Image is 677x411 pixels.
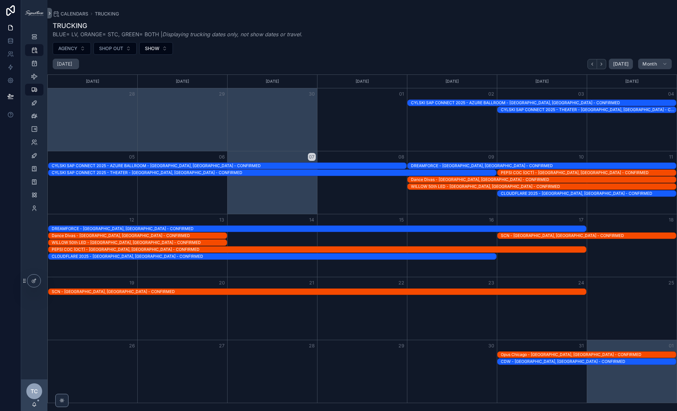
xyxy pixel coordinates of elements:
[411,163,676,169] div: DREAMFORCE - San Francisco, CA - CONFIRMED
[308,216,316,224] button: 14
[501,191,676,196] div: CLOUDFLARE 2025 - [GEOGRAPHIC_DATA], [GEOGRAPHIC_DATA] - CONFIRMED
[52,247,586,252] div: PEPSI COC (OCT) - Greenwich, CT - CONFIRMED
[501,170,676,176] div: PEPSI COC (OCT) - Greenwich, CT - CONFIRMED
[53,42,91,55] button: Select Button
[411,177,676,183] div: Dance Divas - Chicago, IL - CONFIRMED
[397,279,405,287] button: 22
[411,100,676,106] div: CYLSKI SAP CONNECT 2025 - AZURE BALLROOM - Las Vegas, NV - CONFIRMED
[128,153,136,161] button: 05
[501,352,676,357] div: Opus Chicago - [GEOGRAPHIC_DATA], [GEOGRAPHIC_DATA] - CONFIRMED
[218,342,226,350] button: 27
[487,216,495,224] button: 16
[31,387,38,395] span: TC
[52,170,496,176] div: CYLSKI SAP CONNECT 2025 - THEATER - Las Vegas, NV - CONFIRMED
[162,31,302,38] em: Displaying trucking dates only, not show dates or travel.
[667,216,675,224] button: 18
[308,90,316,98] button: 30
[94,42,137,55] button: Select Button
[613,61,629,67] span: [DATE]
[597,59,606,69] button: Next
[501,107,676,113] div: CYLSKI SAP CONNECT 2025 - THEATER - Las Vegas, NV - CONFIRMED
[318,75,406,88] div: [DATE]
[218,153,226,161] button: 06
[397,342,405,350] button: 29
[501,352,676,358] div: Opus Chicago - Chicago, IL - CONFIRMED
[667,90,675,98] button: 04
[397,216,405,224] button: 15
[52,170,496,175] div: CYLSKI SAP CONNECT 2025 - THEATER - [GEOGRAPHIC_DATA], [GEOGRAPHIC_DATA] - CONFIRMED
[498,75,586,88] div: [DATE]
[487,153,495,161] button: 09
[501,233,676,239] div: SCN - Atlanta, GA - CONFIRMED
[25,11,43,16] img: App logo
[128,342,136,350] button: 26
[57,61,72,67] h2: [DATE]
[308,279,316,287] button: 21
[577,216,585,224] button: 17
[58,45,77,52] span: AGENCY
[21,26,47,223] div: scrollable content
[487,342,495,350] button: 30
[61,11,88,17] span: CALENDARS
[397,153,405,161] button: 08
[411,184,676,190] div: WILLOW 50th LED - South Barrington, IL - CONFIRMED
[53,30,302,38] span: BLUE= LV, ORANGE= STC, GREEN= BOTH |
[308,153,316,161] button: 07
[52,226,586,231] div: DREAMFORCE - [GEOGRAPHIC_DATA], [GEOGRAPHIC_DATA] - CONFIRMED
[145,45,159,52] span: SHOW
[52,163,406,168] div: CYLSKI SAP CONNECT 2025 - AZURE BALLROOM - [GEOGRAPHIC_DATA], [GEOGRAPHIC_DATA] - CONFIRMED
[229,75,316,88] div: [DATE]
[52,163,406,169] div: CYLSKI SAP CONNECT 2025 - AZURE BALLROOM - Las Vegas, NV - CONFIRMED
[128,90,136,98] button: 28
[411,184,676,189] div: WILLOW 50th LED - [GEOGRAPHIC_DATA], [GEOGRAPHIC_DATA] - CONFIRMED
[128,279,136,287] button: 19
[49,75,136,88] div: [DATE]
[53,21,302,30] h1: TRUCKING
[218,279,226,287] button: 20
[52,233,227,239] div: Dance Divas - Chicago, IL - CONFIRMED
[642,61,657,67] span: Month
[501,107,676,112] div: CYLSKI SAP CONNECT 2025 - THEATER - [GEOGRAPHIC_DATA], [GEOGRAPHIC_DATA] - CONFIRMED
[667,153,675,161] button: 11
[52,254,496,259] div: CLOUDFLARE 2025 - [GEOGRAPHIC_DATA], [GEOGRAPHIC_DATA] - CONFIRMED
[139,42,173,55] button: Select Button
[408,75,496,88] div: [DATE]
[99,45,123,52] span: SHOP OUT
[577,342,585,350] button: 31
[218,90,226,98] button: 29
[47,74,677,403] div: Month View
[501,359,676,365] div: CDW - Las Vegas, NV - CONFIRMED
[218,216,226,224] button: 13
[501,170,676,175] div: PEPSI COC (OCT) - [GEOGRAPHIC_DATA], [GEOGRAPHIC_DATA] - CONFIRMED
[487,279,495,287] button: 23
[587,59,597,69] button: Back
[487,90,495,98] button: 02
[52,240,227,245] div: WILLOW 50th LED - [GEOGRAPHIC_DATA], [GEOGRAPHIC_DATA] - CONFIRMED
[411,100,676,105] div: CYLSKI SAP CONNECT 2025 - AZURE BALLROOM - [GEOGRAPHIC_DATA], [GEOGRAPHIC_DATA] - CONFIRMED
[52,240,227,246] div: WILLOW 50th LED - South Barrington, IL - CONFIRMED
[501,359,676,364] div: CDW - [GEOGRAPHIC_DATA], [GEOGRAPHIC_DATA] - CONFIRMED
[52,253,496,259] div: CLOUDFLARE 2025 - Las Vegas, NV - CONFIRMED
[588,75,676,88] div: [DATE]
[52,233,227,238] div: Dance Divas - [GEOGRAPHIC_DATA], [GEOGRAPHIC_DATA] - CONFIRMED
[52,247,586,252] div: PEPSI COC (OCT) - [GEOGRAPHIC_DATA], [GEOGRAPHIC_DATA] - CONFIRMED
[577,90,585,98] button: 03
[52,289,586,295] div: SCN - Atlanta, GA - CONFIRMED
[411,177,676,182] div: Dance Divas - [GEOGRAPHIC_DATA], [GEOGRAPHIC_DATA] - CONFIRMED
[609,59,633,69] button: [DATE]
[139,75,226,88] div: [DATE]
[128,216,136,224] button: 12
[667,279,675,287] button: 25
[667,342,675,350] button: 01
[577,279,585,287] button: 24
[411,163,676,168] div: DREAMFORCE - [GEOGRAPHIC_DATA], [GEOGRAPHIC_DATA] - CONFIRMED
[397,90,405,98] button: 01
[52,226,586,232] div: DREAMFORCE - San Francisco, CA - CONFIRMED
[501,233,676,238] div: SCN - [GEOGRAPHIC_DATA], [GEOGRAPHIC_DATA] - CONFIRMED
[577,153,585,161] button: 10
[95,11,119,17] a: TRUCKING
[53,11,88,17] a: CALENDARS
[501,191,676,196] div: CLOUDFLARE 2025 - Las Vegas, NV - CONFIRMED
[638,59,672,69] button: Month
